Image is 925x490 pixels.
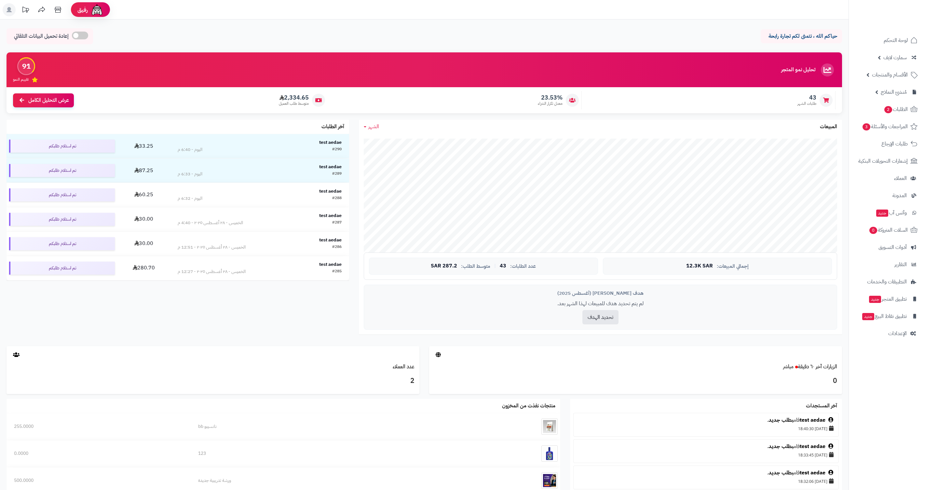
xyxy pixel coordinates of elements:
[28,97,69,104] span: عرض التحليل الكامل
[502,403,555,409] h3: منتجات نفذت من المخزون
[881,5,919,19] img: logo-2.png
[881,88,907,97] span: مُنشئ النماذج
[541,472,558,489] img: ورشة تدريبية جديدة
[876,208,907,217] span: وآتس آب
[883,53,907,62] span: سمارت لايف
[178,195,202,202] div: اليوم - 6:32 م
[853,274,921,290] a: التطبيقات والخدمات
[319,163,342,170] strong: test aedae
[332,195,342,202] div: #288
[869,296,881,303] span: جديد
[582,310,619,324] button: تحديد الهدف
[178,244,246,251] div: الخميس - ٢٨ أغسطس ٢٠٢٥ - 12:51 م
[117,207,170,231] td: 30.00
[862,312,907,321] span: تطبيق نقاط البيع
[178,146,202,153] div: اليوم - 6:40 م
[892,191,907,200] span: المدونة
[319,188,342,195] strong: test aedae
[881,139,908,148] span: طلبات الإرجاع
[494,264,496,268] span: |
[800,416,825,424] a: test aedae
[853,326,921,341] a: الإعدادات
[869,225,908,235] span: السلات المتروكة
[869,226,877,234] span: 0
[198,423,438,430] div: نانسيبو bb
[431,263,457,269] span: 287.2 SAR
[9,164,115,177] div: تم استلام طلبكم
[894,260,907,269] span: التقارير
[717,264,749,269] span: إجمالي المبيعات:
[820,124,837,130] h3: المبيعات
[14,423,183,430] div: 255.0000
[9,262,115,275] div: تم استلام طلبكم
[577,450,835,459] div: [DATE] 18:33:45
[321,124,344,130] h3: آخر الطلبات
[853,170,921,186] a: العملاء
[541,445,558,462] img: 123
[888,329,907,338] span: الإعدادات
[867,277,907,286] span: التطبيقات والخدمات
[13,77,29,82] span: تقييم النمو
[769,416,794,424] a: بطلب جديد
[853,205,921,221] a: وآتس آبجديد
[117,183,170,207] td: 60.25
[577,469,835,477] div: قام .
[781,67,815,73] h3: تحليل نمو المتجر
[884,105,908,114] span: الطلبات
[884,106,892,113] span: 2
[766,33,837,40] p: حياكم الله ، نتمنى لكم تجارة رابحة
[13,93,74,107] a: عرض التحليل الكامل
[364,123,379,130] a: الشهر
[510,264,536,269] span: عدد الطلبات:
[11,375,415,387] h3: 2
[800,442,825,450] a: test aedae
[77,6,88,14] span: رفيق
[198,450,438,457] div: 123
[806,403,837,409] h3: آخر المستجدات
[853,222,921,238] a: السلات المتروكة0
[369,300,832,307] p: لم يتم تحديد هدف للمبيعات لهذا الشهر بعد.
[868,294,907,304] span: تطبيق المتجر
[853,291,921,307] a: تطبيق المتجرجديد
[876,210,888,217] span: جديد
[853,102,921,117] a: الطلبات2
[9,188,115,201] div: تم استلام طلبكم
[9,140,115,153] div: تم استلام طلبكم
[884,36,908,45] span: لوحة التحكم
[577,443,835,450] div: قام .
[853,136,921,152] a: طلبات الإرجاع
[117,134,170,158] td: 33.25
[797,101,816,106] span: طلبات الشهر
[198,477,438,484] div: ورشة تدريبية جديدة
[90,3,103,16] img: ai-face.png
[686,263,713,269] span: 12.3K SAR
[878,243,907,252] span: أدوات التسويق
[853,119,921,134] a: المراجعات والأسئلة3
[332,220,342,226] div: #287
[14,477,183,484] div: 500.0000
[769,442,794,450] a: بطلب جديد
[369,290,832,297] div: هدف [PERSON_NAME] (أغسطس 2025)
[862,122,908,131] span: المراجعات والأسئلة
[541,418,558,435] img: نانسيبو bb
[894,174,907,183] span: العملاء
[332,268,342,275] div: #285
[9,237,115,250] div: تم استلام طلبكم
[319,212,342,219] strong: test aedae
[14,33,69,40] span: إعادة تحميل البيانات التلقائي
[783,363,794,371] small: مباشر
[577,424,835,433] div: [DATE] 18:40:30
[319,237,342,243] strong: test aedae
[332,171,342,177] div: #289
[178,268,246,275] div: الخميس - ٢٨ أغسطس ٢٠٢٥ - 12:27 م
[117,256,170,280] td: 280.70
[319,139,342,146] strong: test aedae
[853,188,921,203] a: المدونة
[14,450,183,457] div: 0.0000
[853,257,921,272] a: التقارير
[461,264,490,269] span: متوسط الطلب:
[858,157,908,166] span: إشعارات التحويلات البنكية
[783,363,837,371] a: الزيارات آخر ٦٠ دقيقةمباشر
[853,239,921,255] a: أدوات التسويق
[500,263,506,269] span: 43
